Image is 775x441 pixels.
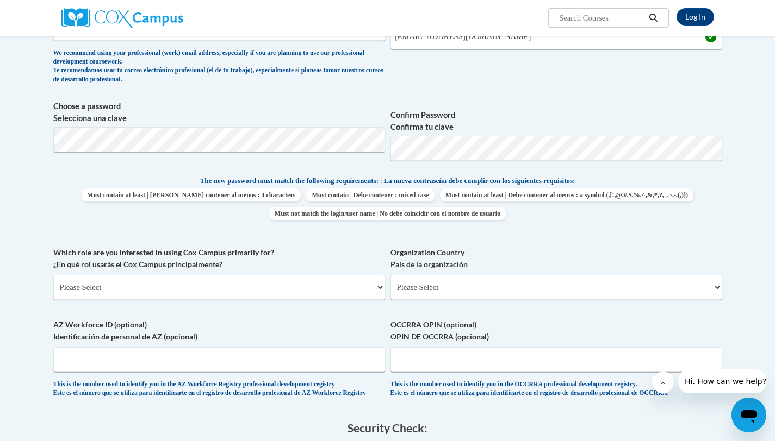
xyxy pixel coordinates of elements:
[61,8,183,28] img: Cox Campus
[269,207,506,220] span: Must not match the login/user name | No debe coincidir con el nombre de usuario
[645,11,661,24] button: Search
[652,371,674,393] iframe: Close message
[678,369,766,393] iframe: Message from company
[53,319,385,343] label: AZ Workforce ID (optional) Identificación de personal de AZ (opcional)
[306,188,434,201] span: Must contain | Debe contener : mixed case
[53,100,385,124] label: Choose a password Selecciona una clave
[82,188,301,201] span: Must contain at least | [PERSON_NAME] contener al menos : 4 characters
[53,247,385,270] label: Which role are you interested in using Cox Campus primarily for? ¿En qué rol usarás el Cox Campus...
[440,188,693,201] span: Must contain at least | Debe contener al menos : a symbol (.[!,@,#,$,%,^,&,*,?,_,~,-,(,)])
[348,421,427,434] span: Security Check:
[390,109,722,133] label: Confirm Password Confirma tu clave
[558,11,645,24] input: Search Courses
[390,319,722,343] label: OCCRRA OPIN (optional) OPIN DE OCCRRA (opcional)
[200,176,575,186] span: The new password must match the following requirements: | La nueva contraseña debe cumplir con lo...
[390,24,722,49] input: Required
[53,49,385,85] div: We recommend using your professional (work) email address, especially if you are planning to use ...
[731,398,766,432] iframe: Button to launch messaging window
[390,247,722,270] label: Organization Country País de la organización
[390,380,722,398] div: This is the number used to identify you in the OCCRRA professional development registry. Este es ...
[53,380,385,398] div: This is the number used to identify you in the AZ Workforce Registry professional development reg...
[677,8,714,26] a: Log In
